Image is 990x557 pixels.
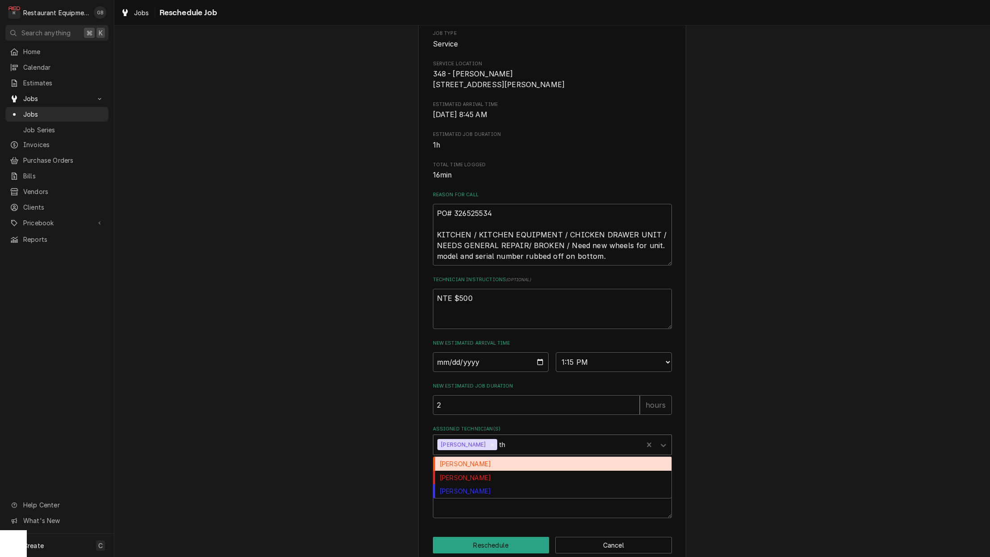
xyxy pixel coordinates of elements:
a: Estimates [5,76,109,90]
span: Clients [23,203,104,212]
div: Service Location [433,60,672,90]
div: Estimated Job Duration [433,131,672,150]
span: Pricebook [23,218,91,228]
span: Estimates [23,78,104,88]
a: Reports [5,232,109,247]
a: Purchase Orders [5,153,109,168]
span: Job Type [433,39,672,50]
select: Time Select [556,352,672,372]
button: Search anything⌘K [5,25,109,41]
a: Go to What's New [5,513,109,528]
span: Create [23,542,44,549]
span: Search anything [21,28,71,38]
a: Jobs [117,5,153,20]
div: Job Type [433,30,672,49]
a: Invoices [5,137,109,152]
div: Gary Beaver's Avatar [94,6,106,19]
a: Home [5,44,109,59]
a: Jobs [5,107,109,122]
a: Go to Jobs [5,91,109,106]
span: Job Series [23,125,104,135]
input: Date [433,352,549,372]
span: ⌘ [86,28,92,38]
textarea: PO# 326525534 KITCHEN / KITCHEN EQUIPMENT / CHICKEN DRAWER UNIT / NEEDS GENERAL REPAIR/ BROKEN / ... [433,204,672,266]
div: [PERSON_NAME] [433,457,671,471]
label: New Estimated Job Duration [433,383,672,390]
a: Go to Help Center [5,498,109,512]
div: hours [640,395,672,415]
span: Invoices [23,140,104,149]
span: Estimated Arrival Time [433,101,672,108]
div: New Estimated Job Duration [433,383,672,414]
span: Help Center [23,500,103,510]
span: What's New [23,516,103,525]
textarea: NTE $500 [433,289,672,329]
div: Restaurant Equipment Diagnostics's Avatar [8,6,21,19]
span: Jobs [23,94,91,103]
span: Jobs [23,110,104,119]
span: Service Location [433,69,672,90]
span: Calendar [23,63,104,72]
div: GB [94,6,106,19]
span: Purchase Orders [23,156,104,165]
div: Reason For Call [433,191,672,265]
div: Technician Instructions [433,276,672,329]
span: [DATE] 8:45 AM [433,110,487,119]
span: Job Type [433,30,672,37]
span: Jobs [134,8,149,17]
div: Estimated Arrival Time [433,101,672,120]
div: [PERSON_NAME] [437,439,487,451]
span: Service [433,40,458,48]
a: Clients [5,200,109,215]
div: Assigned Technician(s) [433,426,672,455]
span: Estimated Job Duration [433,140,672,151]
span: Bills [23,171,104,181]
div: [PERSON_NAME] [433,484,671,498]
span: 16min [433,171,452,179]
span: ( optional ) [506,277,531,282]
div: Restaurant Equipment Diagnostics [23,8,89,17]
span: Total Time Logged [433,161,672,169]
div: Button Group [433,537,672,553]
span: C [98,541,103,550]
div: New Estimated Arrival Time [433,340,672,371]
div: Remove Donovan Pruitt [487,439,497,451]
label: Technician Instructions [433,276,672,283]
span: Reschedule Job [157,7,217,19]
span: Home [23,47,104,56]
span: Estimated Arrival Time [433,110,672,120]
a: Calendar [5,60,109,75]
a: Vendors [5,184,109,199]
button: Reschedule [433,537,550,553]
div: Button Group Row [433,537,672,553]
span: Vendors [23,187,104,196]
span: K [99,28,103,38]
span: Reports [23,235,104,244]
a: Go to Pricebook [5,215,109,230]
span: Total Time Logged [433,170,672,181]
div: [PERSON_NAME] [433,471,671,485]
span: Estimated Job Duration [433,131,672,138]
label: Assigned Technician(s) [433,426,672,433]
span: 348 - [PERSON_NAME] [STREET_ADDRESS][PERSON_NAME] [433,70,565,89]
a: Bills [5,169,109,183]
div: Total Time Logged [433,161,672,181]
span: Service Location [433,60,672,68]
span: 1h [433,141,440,149]
div: R [8,6,21,19]
a: Job Series [5,122,109,137]
label: New Estimated Arrival Time [433,340,672,347]
label: Reason For Call [433,191,672,198]
button: Cancel [555,537,672,553]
